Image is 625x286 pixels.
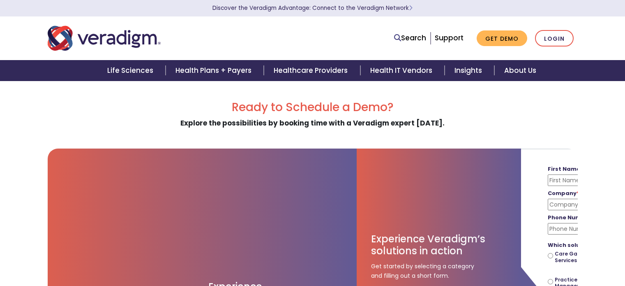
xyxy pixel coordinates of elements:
a: Search [394,33,426,44]
a: Health Plans + Payers [166,60,264,81]
a: Healthcare Providers [264,60,360,81]
a: Health IT Vendors [360,60,445,81]
a: Life Sciences [97,60,166,81]
a: Insights [445,60,494,81]
h3: Experience Veradigm’s solutions in action [371,233,507,257]
a: Discover the Veradigm Advantage: Connect to the Veradigm NetworkLearn More [212,4,413,12]
strong: First Name [548,165,583,173]
strong: Phone Number [548,214,594,221]
strong: Company [548,189,579,197]
strong: Explore the possibilities by booking time with a Veradigm expert [DATE]. [180,118,445,128]
img: Veradigm logo [48,25,161,52]
a: About Us [494,60,546,81]
span: Learn More [409,4,413,12]
a: Support [435,33,464,43]
a: Get Demo [477,30,527,47]
span: Get started by selecting a category and filling out a short form. [371,262,474,280]
label: Care Gap Closure Services [555,251,610,263]
a: Login [535,30,574,47]
h2: Ready to Schedule a Demo? [48,100,578,114]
